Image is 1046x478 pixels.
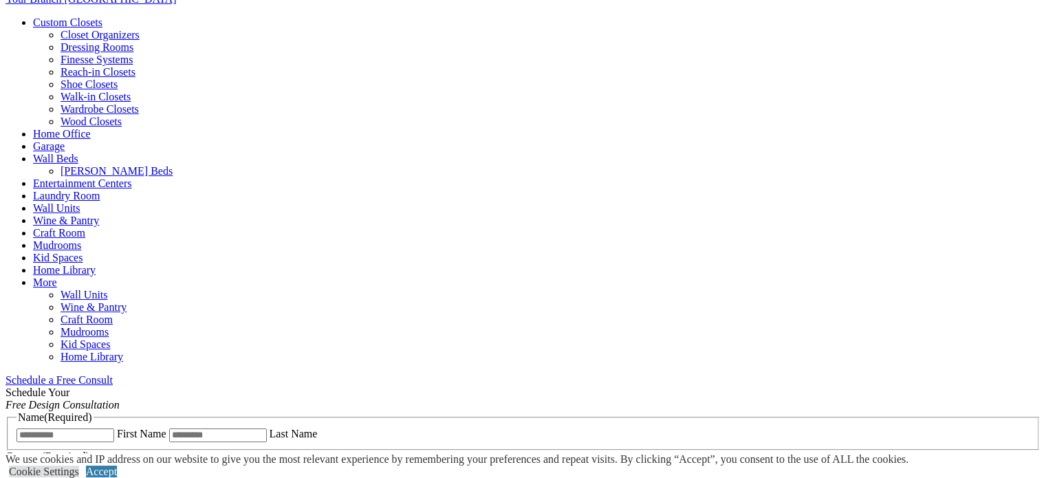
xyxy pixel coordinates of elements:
[61,289,107,301] a: Wall Units
[33,190,100,202] a: Laundry Room
[9,466,79,477] a: Cookie Settings
[6,387,120,411] span: Schedule Your
[61,103,139,115] a: Wardrobe Closets
[33,252,83,263] a: Kid Spaces
[33,264,96,276] a: Home Library
[33,140,65,152] a: Garage
[61,338,110,350] a: Kid Spaces
[6,450,89,462] label: Country
[61,116,122,127] a: Wood Closets
[61,41,133,53] a: Dressing Rooms
[33,227,85,239] a: Craft Room
[117,428,166,439] label: First Name
[33,215,99,226] a: Wine & Pantry
[61,351,123,362] a: Home Library
[6,399,120,411] em: Free Design Consultation
[6,453,908,466] div: We use cookies and IP address on our website to give you the most relevant experience by remember...
[44,411,91,423] span: (Required)
[270,428,318,439] label: Last Name
[6,374,113,386] a: Schedule a Free Consult (opens a dropdown menu)
[33,17,102,28] a: Custom Closets
[33,276,57,288] a: More menu text will display only on big screen
[33,177,132,189] a: Entertainment Centers
[86,466,117,477] a: Accept
[61,91,131,102] a: Walk-in Closets
[61,165,173,177] a: [PERSON_NAME] Beds
[61,301,127,313] a: Wine & Pantry
[33,153,78,164] a: Wall Beds
[17,411,94,424] legend: Name
[61,314,113,325] a: Craft Room
[61,66,135,78] a: Reach-in Closets
[33,202,80,214] a: Wall Units
[33,239,81,251] a: Mudrooms
[61,54,133,65] a: Finesse Systems
[61,326,109,338] a: Mudrooms
[61,78,118,90] a: Shoe Closets
[41,450,89,462] span: (Required)
[61,29,140,41] a: Closet Organizers
[33,128,91,140] a: Home Office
